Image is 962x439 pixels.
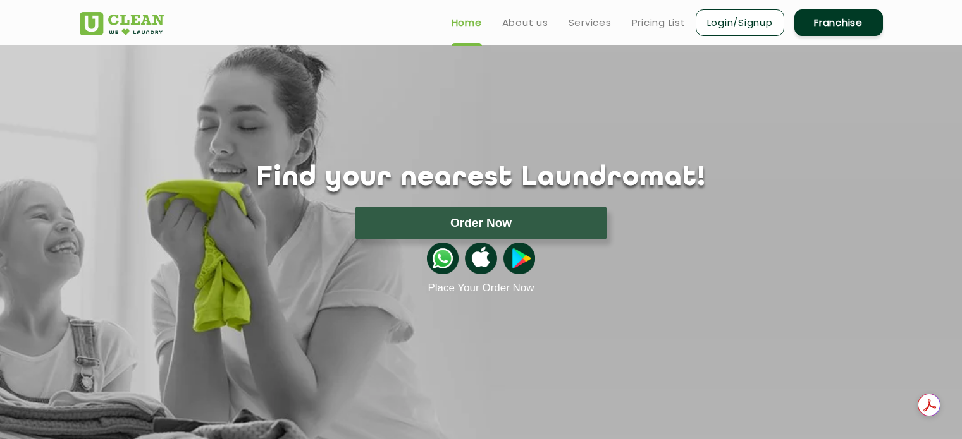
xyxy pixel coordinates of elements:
img: playstoreicon.png [503,243,535,274]
a: Home [452,15,482,30]
a: Services [569,15,612,30]
a: Franchise [794,9,883,36]
button: Order Now [355,207,607,239]
img: UClean Laundry and Dry Cleaning [80,12,164,35]
a: Login/Signup [696,9,784,36]
img: whatsappicon.png [427,243,459,274]
h1: Find your nearest Laundromat! [70,162,892,194]
a: Place Your Order Now [428,282,534,294]
a: About us [502,15,548,30]
img: apple-icon.png [465,243,496,274]
a: Pricing List [632,15,686,30]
